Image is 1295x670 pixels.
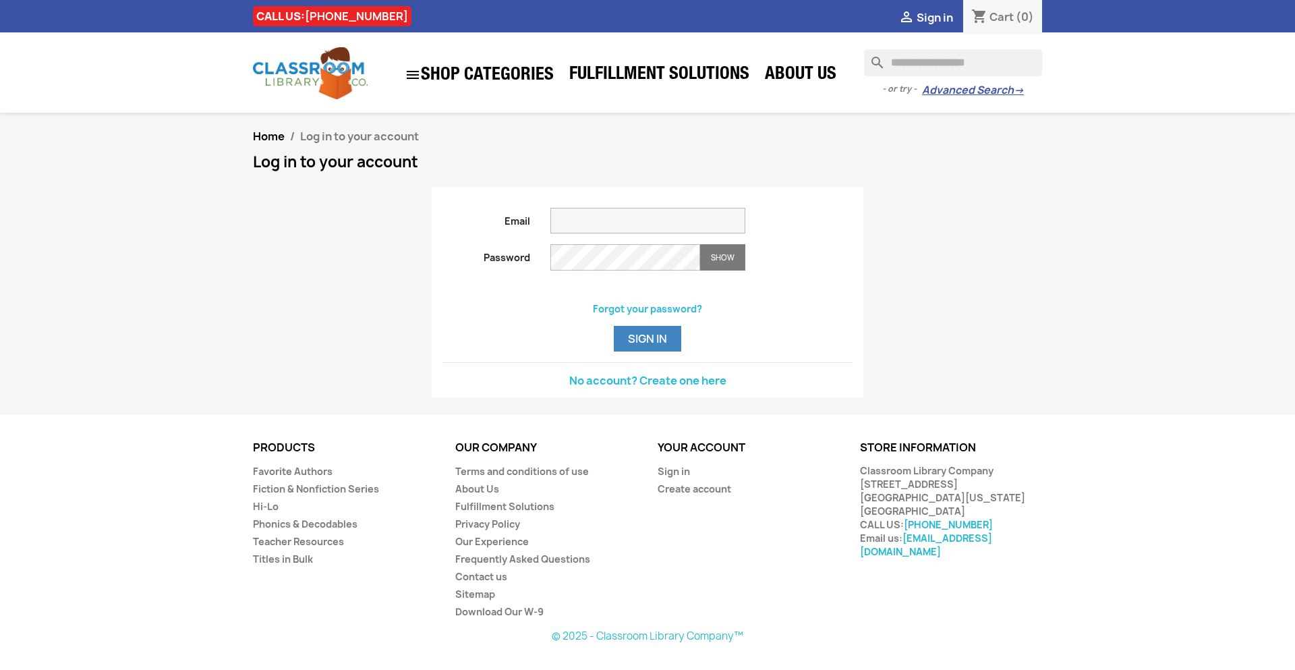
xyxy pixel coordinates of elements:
i: shopping_cart [971,9,987,26]
span: Cart [989,9,1014,24]
a: Advanced Search→ [922,84,1024,97]
a: Contact us [455,570,507,583]
span: → [1014,84,1024,97]
a: Titles in Bulk [253,553,313,565]
p: Store information [860,442,1042,454]
a: Phonics & Decodables [253,518,357,530]
a: [EMAIL_ADDRESS][DOMAIN_NAME] [860,532,992,558]
p: Our company [455,442,637,454]
a: Our Experience [455,535,529,548]
a: SHOP CATEGORIES [398,60,560,90]
a: Terms and conditions of use [455,465,589,478]
button: Show [700,244,745,271]
a: Favorite Authors [253,465,333,478]
a: Download Our W-9 [455,605,544,618]
a: No account? Create one here [569,373,726,388]
span: (0) [1016,9,1034,24]
a: Home [253,129,285,144]
a: Sitemap [455,588,495,601]
input: Password input [550,244,700,271]
button: Sign in [614,326,681,352]
a: Teacher Resources [253,535,344,548]
a: © 2025 - Classroom Library Company™ [552,629,743,643]
a: Privacy Policy [455,518,520,530]
a: Your account [658,440,745,455]
i:  [405,67,421,83]
span: - or try - [882,82,922,96]
span: Sign in [917,10,953,25]
p: Products [253,442,435,454]
div: CALL US: [253,6,411,26]
a:  Sign in [898,10,953,25]
a: Frequently Asked Questions [455,553,590,565]
a: Create account [658,482,731,495]
a: Fulfillment Solutions [455,500,554,513]
a: [PHONE_NUMBER] [305,9,408,24]
label: Password [432,244,540,264]
a: Forgot your password? [593,302,702,315]
a: [PHONE_NUMBER] [904,518,993,531]
a: Fiction & Nonfiction Series [253,482,379,495]
input: Search [864,49,1042,76]
span: Log in to your account [300,129,419,144]
a: Sign in [658,465,690,478]
a: About Us [455,482,499,495]
i:  [898,10,915,26]
a: Hi-Lo [253,500,279,513]
a: Fulfillment Solutions [563,62,756,89]
img: Classroom Library Company [253,47,368,99]
a: About Us [758,62,843,89]
label: Email [432,208,540,228]
div: Classroom Library Company [STREET_ADDRESS] [GEOGRAPHIC_DATA][US_STATE] [GEOGRAPHIC_DATA] CALL US:... [860,464,1042,559]
i: search [864,49,880,65]
h1: Log in to your account [253,154,1042,170]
